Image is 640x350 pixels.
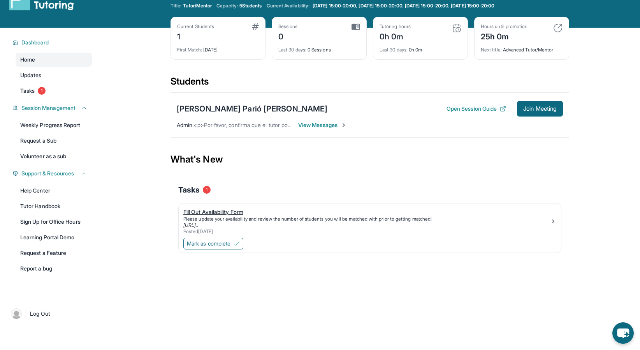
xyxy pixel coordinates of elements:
[352,23,360,30] img: card
[553,23,563,33] img: card
[183,222,199,228] a: [URL]..
[380,47,408,53] span: Last 30 days :
[380,30,411,42] div: 0h 0m
[18,170,87,177] button: Support & Resources
[216,3,238,9] span: Capacity:
[16,215,92,229] a: Sign Up for Office Hours
[18,104,87,112] button: Session Management
[183,208,550,216] div: Fill Out Availability Form
[16,230,92,244] a: Learning Portal Demo
[8,305,92,322] a: |Log Out
[267,3,309,9] span: Current Availability:
[187,240,230,247] span: Mark as complete
[278,42,360,53] div: 0 Sessions
[11,308,22,319] img: user-img
[239,3,262,9] span: 5 Students
[452,23,461,33] img: card
[171,75,569,92] div: Students
[481,23,527,30] div: Hours until promotion
[16,118,92,132] a: Weekly Progress Report
[517,101,563,117] button: Join Meeting
[278,47,306,53] span: Last 30 days :
[21,104,76,112] span: Session Management
[183,216,550,222] div: Please update your availability and review the number of students you will be matched with prior ...
[16,84,92,98] a: Tasks1
[16,262,92,276] a: Report a bug
[21,170,74,177] span: Support & Resources
[234,240,240,247] img: Mark as complete
[177,42,259,53] div: [DATE]
[380,42,461,53] div: 0h 0m
[183,238,243,249] button: Mark as complete
[341,122,347,128] img: Chevron-Right
[16,246,92,260] a: Request a Feature
[16,149,92,163] a: Volunteer as a sub
[612,322,634,344] button: chat-button
[16,68,92,82] a: Updates
[203,186,211,194] span: 1
[179,203,561,236] a: Fill Out Availability FormPlease update your availability and review the number of students you w...
[311,3,496,9] a: [DATE] 15:00-20:00, [DATE] 15:00-20:00, [DATE] 15:00-20:00, [DATE] 15:00-20:00
[481,47,502,53] span: Next title :
[177,23,214,30] div: Current Students
[25,309,27,318] span: |
[21,39,49,46] span: Dashboard
[177,30,214,42] div: 1
[20,71,42,79] span: Updates
[178,184,200,195] span: Tasks
[20,87,35,95] span: Tasks
[481,30,527,42] div: 25h 0m
[177,103,327,114] div: [PERSON_NAME] Parió [PERSON_NAME]
[16,53,92,67] a: Home
[18,39,87,46] button: Dashboard
[183,3,212,9] span: Tutor/Mentor
[193,122,482,128] span: <p>Por favor, confirma que el tutor podrá asistir a tu primera hora de reunión asignada antes de ...
[38,87,46,95] span: 1
[16,199,92,213] a: Tutor Handbook
[30,310,50,318] span: Log Out
[278,30,298,42] div: 0
[481,42,563,53] div: Advanced Tutor/Mentor
[447,105,506,113] button: Open Session Guide
[177,47,202,53] span: First Match :
[313,3,494,9] span: [DATE] 15:00-20:00, [DATE] 15:00-20:00, [DATE] 15:00-20:00, [DATE] 15:00-20:00
[278,23,298,30] div: Sessions
[380,23,411,30] div: Tutoring hours
[252,23,259,30] img: card
[171,3,181,9] span: Title:
[16,184,92,198] a: Help Center
[298,121,347,129] span: View Messages
[177,122,193,128] span: Admin :
[20,56,35,64] span: Home
[171,142,569,177] div: What's New
[16,134,92,148] a: Request a Sub
[523,106,557,111] span: Join Meeting
[183,228,550,235] div: Posted [DATE]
